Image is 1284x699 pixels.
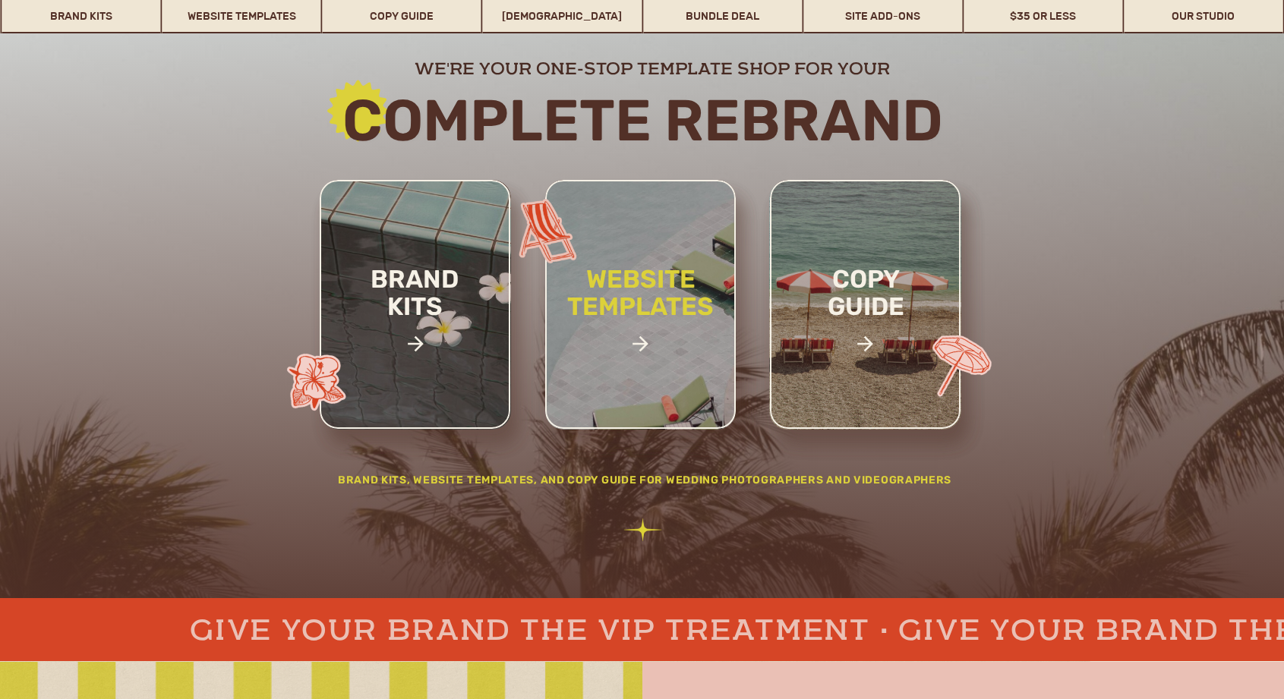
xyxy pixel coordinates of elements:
a: brand kits [351,266,479,371]
h2: we're your one-stop template shop for your [307,58,998,77]
a: website templates [541,266,740,353]
a: copy guide [796,266,936,371]
h2: Complete rebrand [232,90,1053,151]
h2: Brand Kits, website templates, and Copy Guide for wedding photographers and videographers [304,472,986,494]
